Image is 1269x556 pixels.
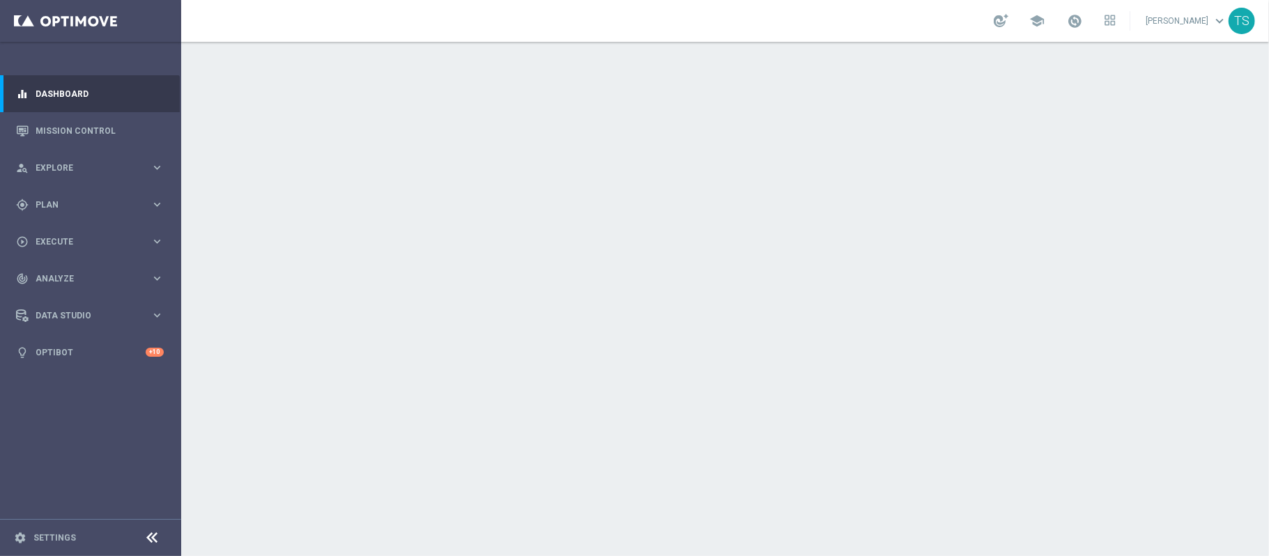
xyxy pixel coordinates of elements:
[16,162,151,174] div: Explore
[1229,8,1255,34] div: TS
[15,88,164,100] button: equalizer Dashboard
[151,198,164,211] i: keyboard_arrow_right
[16,309,151,322] div: Data Studio
[36,334,146,371] a: Optibot
[151,309,164,322] i: keyboard_arrow_right
[36,238,151,246] span: Execute
[151,272,164,285] i: keyboard_arrow_right
[16,334,164,371] div: Optibot
[146,348,164,357] div: +10
[36,75,164,112] a: Dashboard
[15,273,164,284] button: track_changes Analyze keyboard_arrow_right
[15,236,164,247] button: play_circle_outline Execute keyboard_arrow_right
[15,347,164,358] button: lightbulb Optibot +10
[16,235,29,248] i: play_circle_outline
[33,534,76,542] a: Settings
[16,162,29,174] i: person_search
[151,235,164,248] i: keyboard_arrow_right
[36,112,164,149] a: Mission Control
[151,161,164,174] i: keyboard_arrow_right
[1144,10,1229,31] a: [PERSON_NAME]keyboard_arrow_down
[15,199,164,210] button: gps_fixed Plan keyboard_arrow_right
[36,275,151,283] span: Analyze
[16,235,151,248] div: Execute
[16,112,164,149] div: Mission Control
[16,199,29,211] i: gps_fixed
[16,88,29,100] i: equalizer
[15,125,164,137] button: Mission Control
[36,164,151,172] span: Explore
[16,75,164,112] div: Dashboard
[1212,13,1227,29] span: keyboard_arrow_down
[16,272,29,285] i: track_changes
[14,532,26,544] i: settings
[1029,13,1045,29] span: school
[16,346,29,359] i: lightbulb
[36,311,151,320] span: Data Studio
[16,272,151,285] div: Analyze
[15,310,164,321] button: Data Studio keyboard_arrow_right
[16,199,151,211] div: Plan
[15,162,164,173] button: person_search Explore keyboard_arrow_right
[36,201,151,209] span: Plan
